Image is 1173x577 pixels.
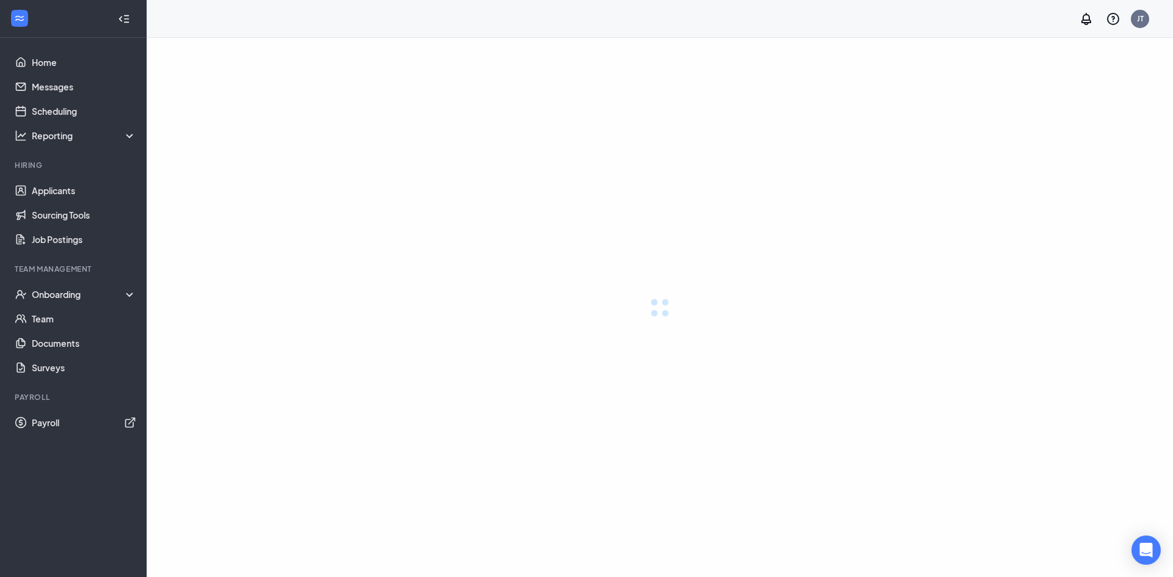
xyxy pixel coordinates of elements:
[32,129,137,142] div: Reporting
[1131,535,1161,565] div: Open Intercom Messenger
[32,355,136,380] a: Surveys
[15,392,134,402] div: Payroll
[32,410,136,435] a: PayrollExternalLink
[32,203,136,227] a: Sourcing Tools
[32,307,136,331] a: Team
[32,74,136,99] a: Messages
[1106,12,1120,26] svg: QuestionInfo
[15,264,134,274] div: Team Management
[32,99,136,123] a: Scheduling
[13,12,26,24] svg: WorkstreamLogo
[32,178,136,203] a: Applicants
[32,288,137,300] div: Onboarding
[118,13,130,25] svg: Collapse
[32,331,136,355] a: Documents
[32,227,136,252] a: Job Postings
[32,50,136,74] a: Home
[1137,13,1144,24] div: JT
[15,288,27,300] svg: UserCheck
[15,160,134,170] div: Hiring
[1079,12,1094,26] svg: Notifications
[15,129,27,142] svg: Analysis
